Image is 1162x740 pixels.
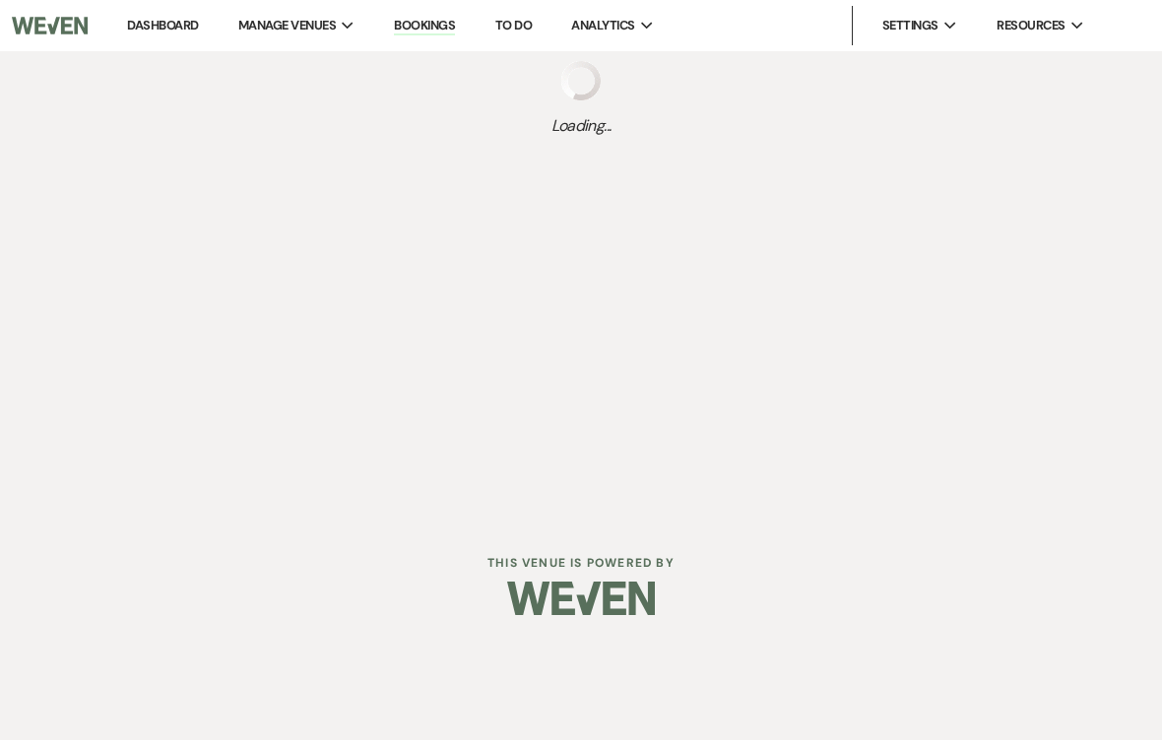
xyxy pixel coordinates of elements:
img: loading spinner [561,61,601,100]
span: Resources [997,16,1065,35]
span: Manage Venues [238,16,336,35]
a: Bookings [394,17,455,35]
span: Settings [882,16,938,35]
span: Loading... [551,114,612,138]
a: Dashboard [127,17,198,33]
span: Analytics [571,16,634,35]
img: Weven Logo [12,5,88,46]
a: To Do [495,17,532,33]
img: Weven Logo [507,564,655,633]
